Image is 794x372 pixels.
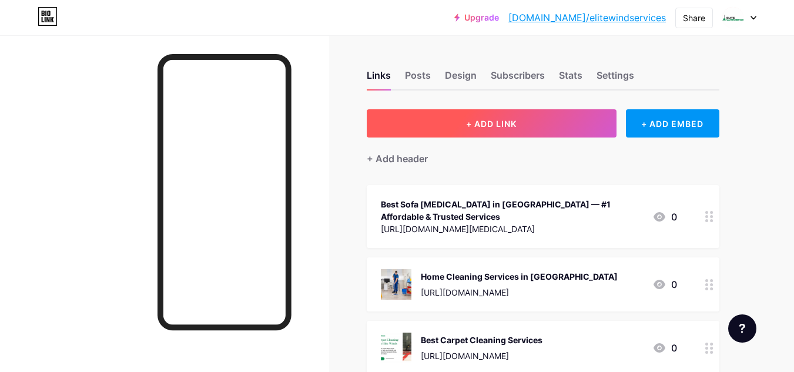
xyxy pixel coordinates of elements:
[367,152,428,166] div: + Add header
[421,334,542,346] div: Best Carpet Cleaning Services
[559,68,582,89] div: Stats
[421,286,618,299] div: [URL][DOMAIN_NAME]
[381,333,411,363] img: Best Carpet Cleaning Services
[652,277,677,291] div: 0
[652,210,677,224] div: 0
[367,68,391,89] div: Links
[445,68,477,89] div: Design
[491,68,545,89] div: Subscribers
[421,350,542,362] div: [URL][DOMAIN_NAME]
[626,109,719,138] div: + ADD EMBED
[381,223,643,235] div: [URL][DOMAIN_NAME][MEDICAL_DATA]
[381,269,411,300] img: Home Cleaning Services in Chandigarh
[597,68,634,89] div: Settings
[652,341,677,355] div: 0
[683,12,705,24] div: Share
[454,13,499,22] a: Upgrade
[381,198,643,223] div: Best Sofa [MEDICAL_DATA] in [GEOGRAPHIC_DATA] — #1 Affordable & Trusted Services
[508,11,666,25] a: [DOMAIN_NAME]/elitewindservices
[466,119,517,129] span: + ADD LINK
[367,109,617,138] button: + ADD LINK
[722,6,744,29] img: elitewindservices
[405,68,431,89] div: Posts
[421,270,618,283] div: Home Cleaning Services in [GEOGRAPHIC_DATA]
